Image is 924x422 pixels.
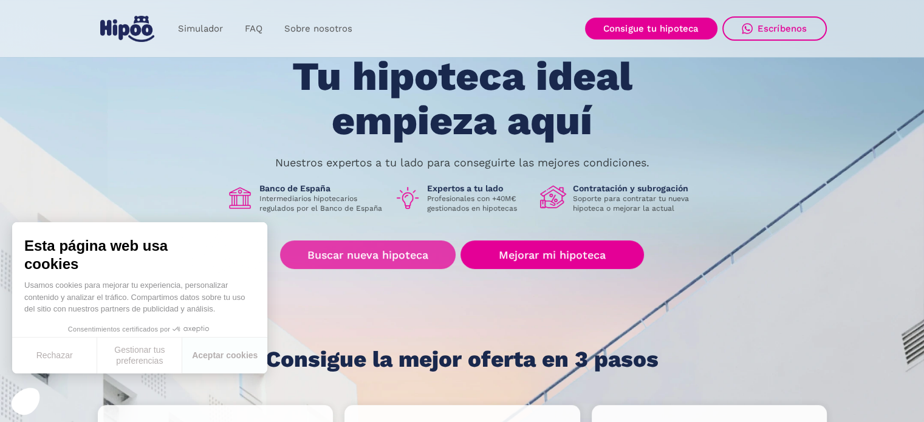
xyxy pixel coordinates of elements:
[585,18,717,39] a: Consigue tu hipoteca
[234,17,273,41] a: FAQ
[259,183,385,194] h1: Banco de España
[427,183,530,194] h1: Expertos a tu lado
[273,17,363,41] a: Sobre nosotros
[758,23,807,34] div: Escríbenos
[460,240,643,269] a: Mejorar mi hipoteca
[573,183,698,194] h1: Contratación y subrogación
[427,194,530,213] p: Profesionales con +40M€ gestionados en hipotecas
[265,347,659,372] h1: Consigue la mejor oferta en 3 pasos
[722,16,827,41] a: Escríbenos
[259,194,385,213] p: Intermediarios hipotecarios regulados por el Banco de España
[98,11,157,47] a: home
[167,17,234,41] a: Simulador
[573,194,698,213] p: Soporte para contratar tu nueva hipoteca o mejorar la actual
[275,158,649,168] p: Nuestros expertos a tu lado para conseguirte las mejores condiciones.
[280,240,456,269] a: Buscar nueva hipoteca
[231,55,692,143] h1: Tu hipoteca ideal empieza aquí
